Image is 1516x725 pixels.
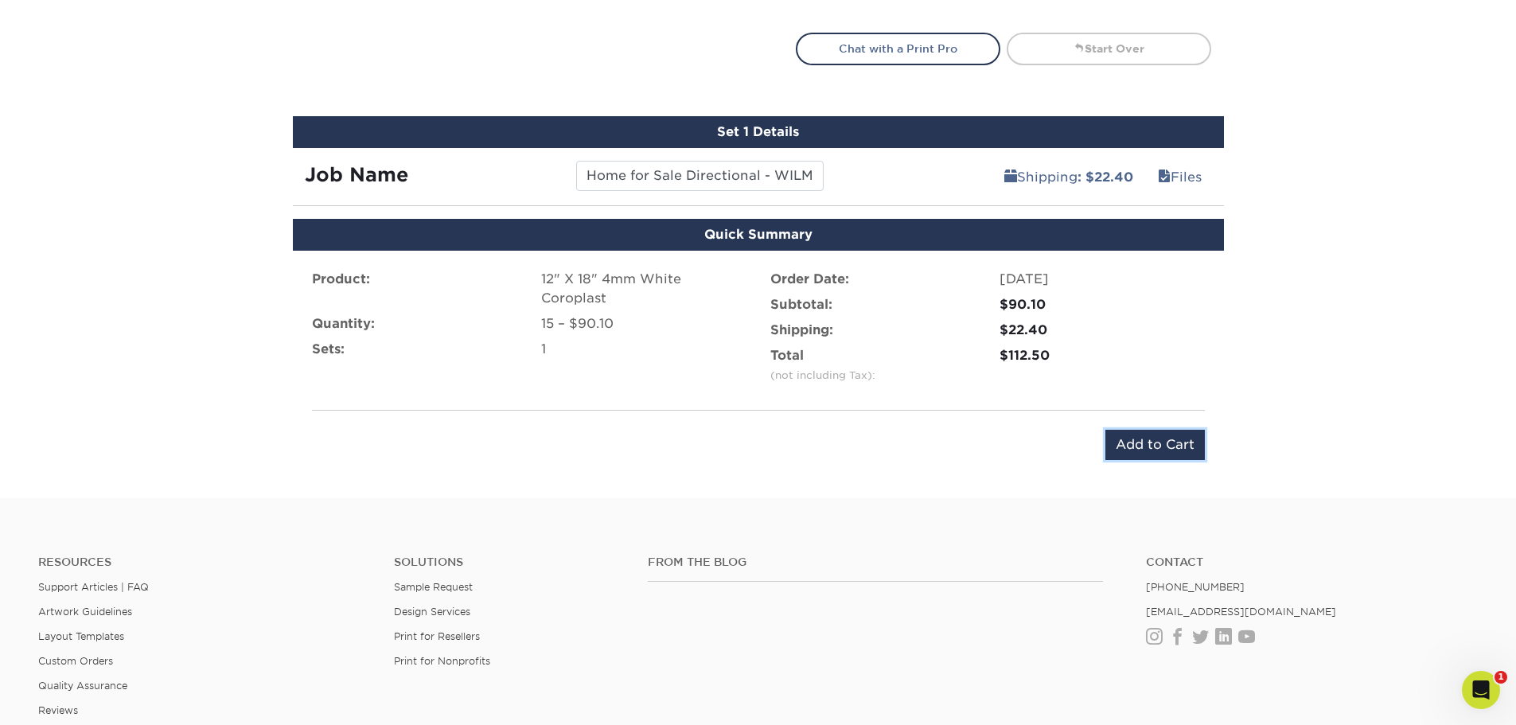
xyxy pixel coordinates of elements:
a: Custom Orders [38,655,113,667]
input: Add to Cart [1105,430,1205,460]
label: Total [770,346,875,384]
label: Product: [312,270,370,289]
strong: Job Name [305,163,408,186]
a: Contact [1146,555,1478,569]
iframe: Intercom live chat [1462,671,1500,709]
div: $112.50 [1000,346,1205,365]
h4: Solutions [394,555,624,569]
a: Design Services [394,606,470,618]
a: Artwork Guidelines [38,606,132,618]
b: : $22.40 [1078,170,1133,185]
span: shipping [1004,170,1017,185]
span: 1 [1495,671,1507,684]
label: Sets: [312,340,345,359]
a: Support Articles | FAQ [38,581,149,593]
a: Files [1148,161,1212,193]
a: Start Over [1007,33,1211,64]
input: Enter a job name [576,161,824,191]
a: [EMAIL_ADDRESS][DOMAIN_NAME] [1146,606,1336,618]
a: Print for Nonprofits [394,655,490,667]
label: Shipping: [770,321,833,340]
div: 1 [541,340,746,359]
a: Sample Request [394,581,473,593]
div: $22.40 [1000,321,1205,340]
div: $90.10 [1000,295,1205,314]
div: Quick Summary [293,219,1224,251]
div: Set 1 Details [293,116,1224,148]
h4: Resources [38,555,370,569]
a: Print for Resellers [394,630,480,642]
label: Quantity: [312,314,375,333]
a: Layout Templates [38,630,124,642]
div: 12" X 18" 4mm White Coroplast [541,270,746,308]
a: Chat with a Print Pro [796,33,1000,64]
small: (not including Tax): [770,369,875,381]
label: Subtotal: [770,295,832,314]
h4: From the Blog [648,555,1103,569]
a: [PHONE_NUMBER] [1146,581,1245,593]
span: files [1158,170,1171,185]
label: Order Date: [770,270,849,289]
a: Shipping: $22.40 [994,161,1144,193]
div: [DATE] [1000,270,1205,289]
div: 15 – $90.10 [541,314,746,333]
